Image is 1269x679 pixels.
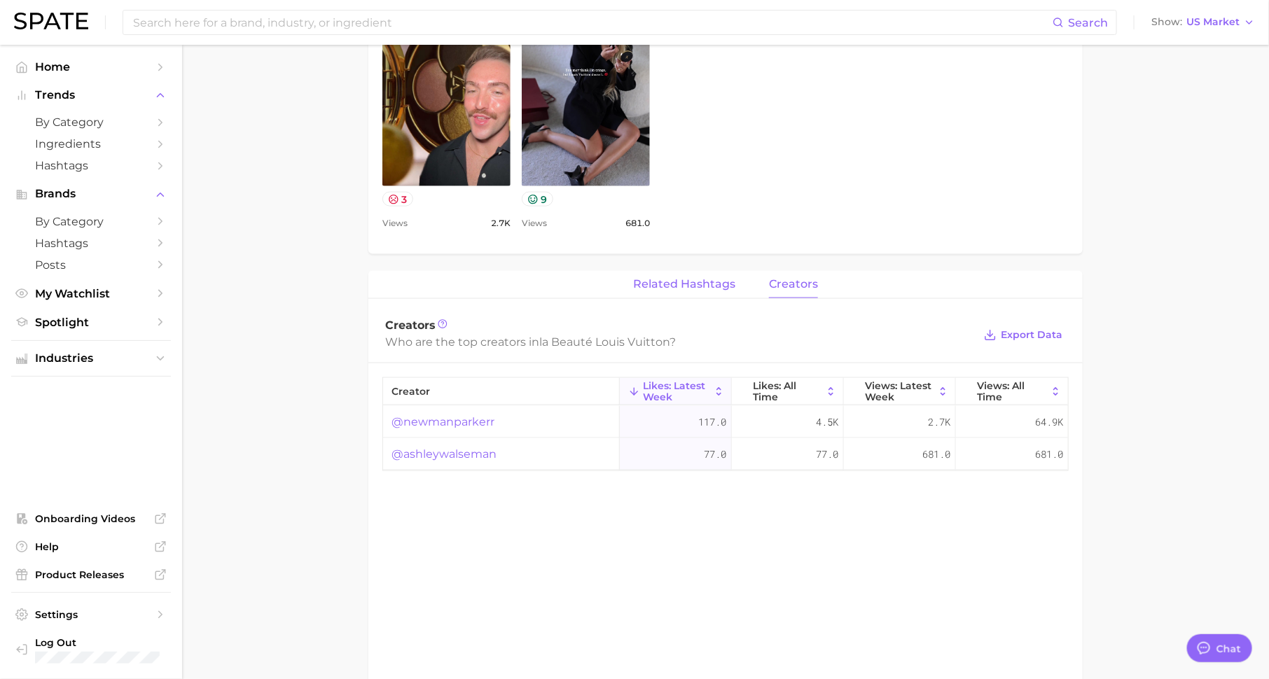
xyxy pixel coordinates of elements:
[35,352,147,365] span: Industries
[698,414,726,430] span: 117.0
[977,380,1047,402] span: Views: All Time
[11,508,171,529] a: Onboarding Videos
[35,568,147,581] span: Product Releases
[644,380,710,402] span: Likes: Latest Week
[11,111,171,133] a: by Category
[35,608,147,621] span: Settings
[391,386,430,397] span: creator
[35,316,147,329] span: Spotlight
[35,159,147,172] span: Hashtags
[11,56,171,78] a: Home
[11,232,171,254] a: Hashtags
[35,188,147,200] span: Brands
[633,278,735,290] span: related hashtags
[625,215,650,232] span: 681.0
[922,446,950,463] span: 681.0
[844,378,956,405] button: Views: Latest Week
[385,332,973,351] div: Who are the top creators in ?
[816,414,838,430] span: 4.5k
[35,115,147,129] span: by Category
[491,215,511,232] span: 2.7k
[1035,414,1063,430] span: 64.9k
[35,60,147,73] span: Home
[1035,446,1063,463] span: 681.0
[522,215,547,232] span: Views
[1186,18,1240,26] span: US Market
[391,414,494,430] a: @newmanparkerr
[1001,329,1062,341] span: Export Data
[35,287,147,300] span: My Watchlist
[865,380,934,402] span: Views: Latest Week
[753,380,822,402] span: Likes: All Time
[391,446,497,463] a: @ashleywalseman
[769,278,818,290] span: creators
[956,378,1068,405] button: Views: All Time
[35,215,147,228] span: by Category
[11,133,171,155] a: Ingredients
[382,215,408,232] span: Views
[35,512,147,525] span: Onboarding Videos
[35,636,160,649] span: Log Out
[11,348,171,369] button: Industries
[11,311,171,333] a: Spotlight
[385,318,436,332] span: Creators
[11,283,171,304] a: My Watchlist
[11,155,171,176] a: Hashtags
[980,325,1066,345] button: Export Data
[14,13,88,29] img: SPATE
[132,10,1053,34] input: Search here for a brand, industry, or ingredient
[35,137,147,150] span: Ingredients
[1068,16,1108,29] span: Search
[11,254,171,276] a: Posts
[1148,13,1258,31] button: ShowUS Market
[11,604,171,625] a: Settings
[704,446,726,463] span: 77.0
[1151,18,1182,26] span: Show
[35,540,147,553] span: Help
[928,414,950,430] span: 2.7k
[11,85,171,106] button: Trends
[522,192,553,206] button: 9
[620,378,732,405] button: Likes: Latest Week
[11,211,171,232] a: by Category
[11,536,171,557] a: Help
[35,258,147,272] span: Posts
[35,89,147,101] span: Trends
[539,335,670,349] span: la beauté louis vuitton
[382,192,413,206] button: 3
[11,632,171,668] a: Log out. Currently logged in with e-mail hannah@spate.nyc.
[35,237,147,250] span: Hashtags
[732,378,844,405] button: Likes: All Time
[11,183,171,204] button: Brands
[11,564,171,585] a: Product Releases
[816,446,838,463] span: 77.0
